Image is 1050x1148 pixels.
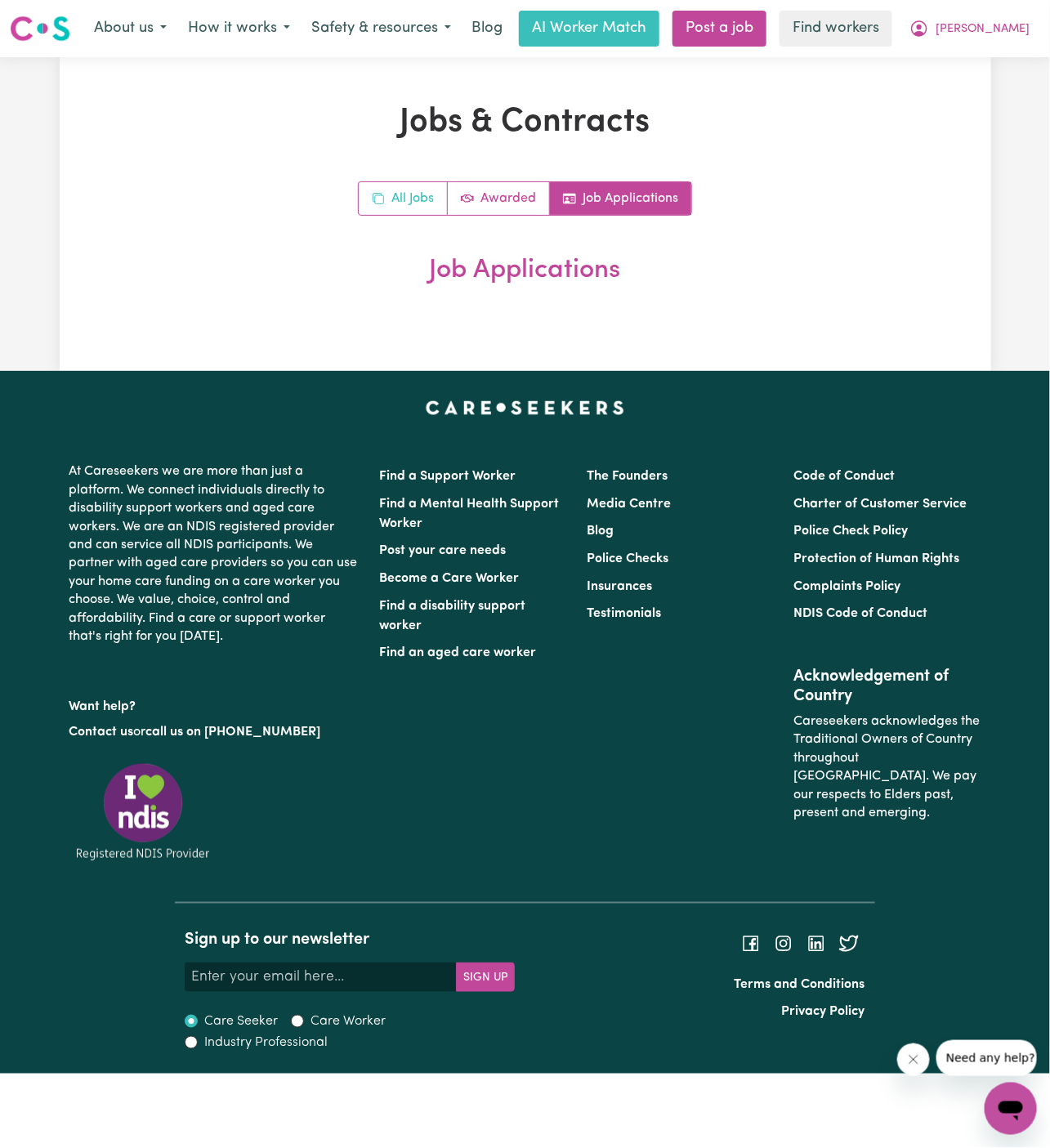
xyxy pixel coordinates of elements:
[448,182,550,215] a: Active jobs
[793,667,981,706] h2: Acknowledgement of Country
[185,930,515,949] h2: Sign up to our newsletter
[10,14,70,43] img: Careseekers logo
[936,1040,1037,1076] iframe: Message from company
[774,937,793,950] a: Follow Careseekers on Instagram
[735,978,865,991] a: Terms and Conditions
[587,498,671,511] a: Media Centre
[587,607,661,620] a: Testimonials
[146,726,321,739] a: call us on [PHONE_NUMBER]
[550,182,691,215] a: Job applications
[782,1005,865,1018] a: Privacy Policy
[380,572,520,585] a: Become a Care Worker
[587,470,668,483] a: The Founders
[897,1043,930,1076] iframe: Close message
[426,400,624,413] a: Careseekers home page
[380,646,537,659] a: Find an aged care worker
[359,182,448,215] a: All jobs
[899,11,1040,46] button: My Account
[185,963,457,992] input: Enter your email here...
[204,1033,328,1052] label: Industry Professional
[462,11,512,47] a: Blog
[936,20,1030,38] span: [PERSON_NAME]
[69,761,217,863] img: Registered NDIS provider
[793,552,959,565] a: Protection of Human Rights
[793,607,927,620] a: NDIS Code of Conduct
[69,456,360,652] p: At Careseekers we are more than just a platform. We connect individuals directly to disability su...
[587,525,614,538] a: Blog
[69,726,134,739] a: Contact us
[380,498,560,530] a: Find a Mental Health Support Worker
[10,10,70,47] a: Careseekers logo
[69,691,360,716] p: Want help?
[69,717,360,748] p: or
[456,963,515,992] button: Subscribe
[741,937,761,950] a: Follow Careseekers on Facebook
[587,580,652,593] a: Insurances
[177,11,301,46] button: How it works
[587,552,668,565] a: Police Checks
[793,525,908,538] a: Police Check Policy
[839,937,859,950] a: Follow Careseekers on Twitter
[147,103,904,142] h1: Jobs & Contracts
[301,11,462,46] button: Safety & resources
[793,706,981,829] p: Careseekers acknowledges the Traditional Owners of Country throughout [GEOGRAPHIC_DATA]. We pay o...
[985,1083,1037,1135] iframe: Button to launch messaging window
[147,255,904,286] h2: Job Applications
[204,1012,278,1031] label: Care Seeker
[380,544,507,557] a: Post your care needs
[780,11,892,47] a: Find workers
[672,11,766,47] a: Post a job
[793,470,895,483] a: Code of Conduct
[793,498,967,511] a: Charter of Customer Service
[793,580,900,593] a: Complaints Policy
[519,11,659,47] a: AI Worker Match
[380,470,516,483] a: Find a Support Worker
[83,11,177,46] button: About us
[380,600,526,632] a: Find a disability support worker
[311,1012,386,1031] label: Care Worker
[806,937,826,950] a: Follow Careseekers on LinkedIn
